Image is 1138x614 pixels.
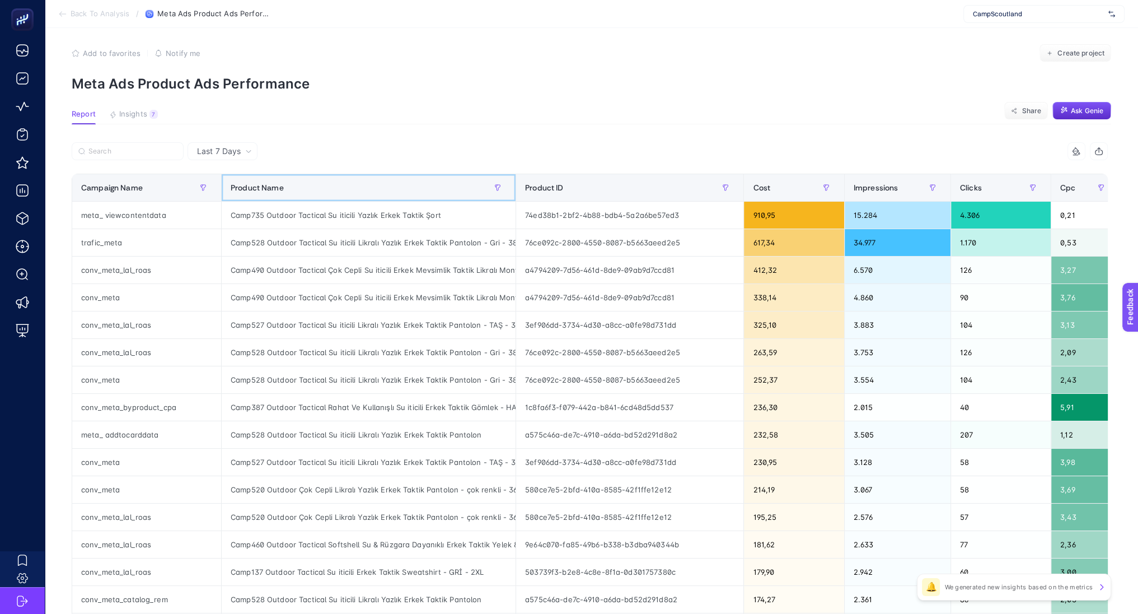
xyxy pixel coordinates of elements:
div: Camp520 Outdoor Çok Cepli Likralı Yazlık Erkek Taktik Pantolon - çok renkli - 36 [222,504,516,531]
div: 15.284 [845,202,950,229]
div: Camp528 Outdoor Tactical Su iticili Likralı Yazlık Erkek Taktik Pantolon - Gri - 38 [222,366,516,393]
div: 1,12 [1051,421,1119,448]
div: Camp490 Outdoor Tactical Çok Cepli Su iticili Erkek Mevsimlik Taktik Likralı Mont - ANTRASİT - L [222,284,516,311]
div: 2.361 [845,586,950,613]
div: 174,27 [744,586,844,613]
div: meta_ viewcontentdata [72,202,221,229]
div: 230,95 [744,449,844,476]
div: 74ed38b1-2bf2-4b88-bdb4-5a2a6be57ed3 [516,202,743,229]
div: conv_meta [72,284,221,311]
div: 3,13 [1051,311,1119,338]
div: 325,10 [744,311,844,338]
div: 4.306 [951,202,1051,229]
div: 3.505 [845,421,950,448]
div: 58 [951,476,1051,503]
div: 2.633 [845,531,950,558]
span: Create project [1057,49,1104,58]
span: Add to favorites [83,49,141,58]
div: Camp528 Outdoor Tactical Su iticili Likralı Yazlık Erkek Taktik Pantolon [222,421,516,448]
div: 2.015 [845,394,950,421]
div: 232,58 [744,421,844,448]
div: 3,69 [1051,476,1119,503]
div: conv_meta_lal_roas [72,257,221,283]
div: Camp527 Outdoor Tactical Su iticili Likralı Yazlık Erkek Taktik Pantolon - TAŞ - 33 [222,449,516,476]
input: Search [88,147,177,156]
div: 104 [951,311,1051,338]
div: 1.170 [951,229,1051,256]
div: 76ce092c-2800-4550-8087-b5663aeed2e5 [516,366,743,393]
div: 2.576 [845,504,950,531]
div: 338,14 [744,284,844,311]
button: Ask Genie [1052,102,1111,120]
div: conv_meta_lal_roas [72,559,221,585]
div: 3ef906dd-3734-4d30-a8cc-a0fe98d731dd [516,449,743,476]
button: Share [1004,102,1048,120]
div: 6.570 [845,257,950,283]
div: 0,21 [1051,202,1119,229]
div: 910,95 [744,202,844,229]
div: a575c46a-de7c-4910-a6da-bd52d291d8a2 [516,586,743,613]
div: Camp137 Outdoor Tactical Su iticili Erkek Taktik Sweatshirt - GRİ - 2XL [222,559,516,585]
span: Report [72,110,96,119]
span: Product Name [231,183,284,192]
div: 77 [951,531,1051,558]
div: 214,19 [744,476,844,503]
div: conv_meta [72,449,221,476]
button: Create project [1039,44,1111,62]
div: a4794209-7d56-461d-8de9-09ab9d7ccd81 [516,284,743,311]
div: 263,59 [744,339,844,366]
div: 4.860 [845,284,950,311]
div: 76ce092c-2800-4550-8087-b5663aeed2e5 [516,339,743,366]
span: CampScoutland [973,10,1104,18]
div: 412,32 [744,257,844,283]
div: 34.977 [845,229,950,256]
div: 126 [951,339,1051,366]
div: a575c46a-de7c-4910-a6da-bd52d291d8a2 [516,421,743,448]
span: Cost [753,183,770,192]
div: 179,90 [744,559,844,585]
span: Insights [119,110,147,119]
div: conv_meta [72,366,221,393]
span: Cpc [1060,183,1075,192]
div: 3.067 [845,476,950,503]
div: 5,91 [1051,394,1119,421]
button: Add to favorites [72,49,141,58]
div: 126 [951,257,1051,283]
div: conv_meta_lal_roas [72,311,221,338]
span: Meta Ads Product Ads Performance [157,10,269,18]
img: svg%3e [1108,8,1115,20]
div: 3,27 [1051,257,1119,283]
div: 58 [951,449,1051,476]
div: 🔔 [922,578,940,596]
div: 181,62 [744,531,844,558]
div: 57 [951,504,1051,531]
div: 0,53 [1051,229,1119,256]
span: Ask Genie [1071,106,1103,115]
span: / [136,9,139,18]
div: 3,76 [1051,284,1119,311]
div: 3.128 [845,449,950,476]
div: 40 [951,394,1051,421]
div: 3ef906dd-3734-4d30-a8cc-a0fe98d731dd [516,311,743,338]
div: conv_meta_lal_roas [72,531,221,558]
div: Camp460 Outdoor Tactical Softshell Su & Rüzgara Dayanıklı Erkek Taktik Yelek & Mont - BEJ - 2XL [222,531,516,558]
span: Last 7 Days [197,146,241,157]
div: a4794209-7d56-461d-8de9-09ab9d7ccd81 [516,257,743,283]
span: Clicks [960,183,982,192]
div: 2,43 [1051,366,1119,393]
div: Camp527 Outdoor Tactical Su iticili Likralı Yazlık Erkek Taktik Pantolon - TAŞ - 33 [222,311,516,338]
div: 3,98 [1051,449,1119,476]
span: Impressions [854,183,898,192]
div: 195,25 [744,504,844,531]
span: Feedback [7,3,43,12]
div: Camp528 Outdoor Tactical Su iticili Likralı Yazlık Erkek Taktik Pantolon - Gri - 38 [222,229,516,256]
div: Camp528 Outdoor Tactical Su iticili Likralı Yazlık Erkek Taktik Pantolon [222,586,516,613]
div: meta_ addtocarddata [72,421,221,448]
div: 2,36 [1051,531,1119,558]
div: 236,30 [744,394,844,421]
div: 617,34 [744,229,844,256]
div: Camp528 Outdoor Tactical Su iticili Likralı Yazlık Erkek Taktik Pantolon - Gri - 38 [222,339,516,366]
span: Campaign Name [81,183,143,192]
div: 3.883 [845,311,950,338]
div: 60 [951,559,1051,585]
